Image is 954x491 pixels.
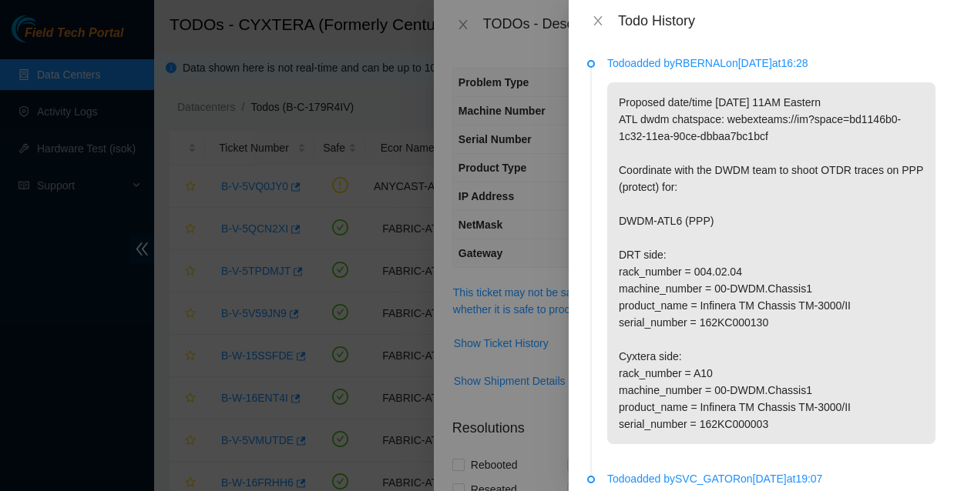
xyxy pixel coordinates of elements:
p: Todo added by SVC_GATOR on [DATE] at 19:07 [607,470,936,487]
button: Close [587,14,609,28]
div: Todo History [618,12,936,29]
p: Proposed date/time [DATE] 11AM Eastern ATL dwdm chatspace: webexteams://im?space=bd1146b0-1c32-11... [607,82,936,444]
p: Todo added by RBERNAL on [DATE] at 16:28 [607,55,936,72]
span: close [592,15,604,27]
